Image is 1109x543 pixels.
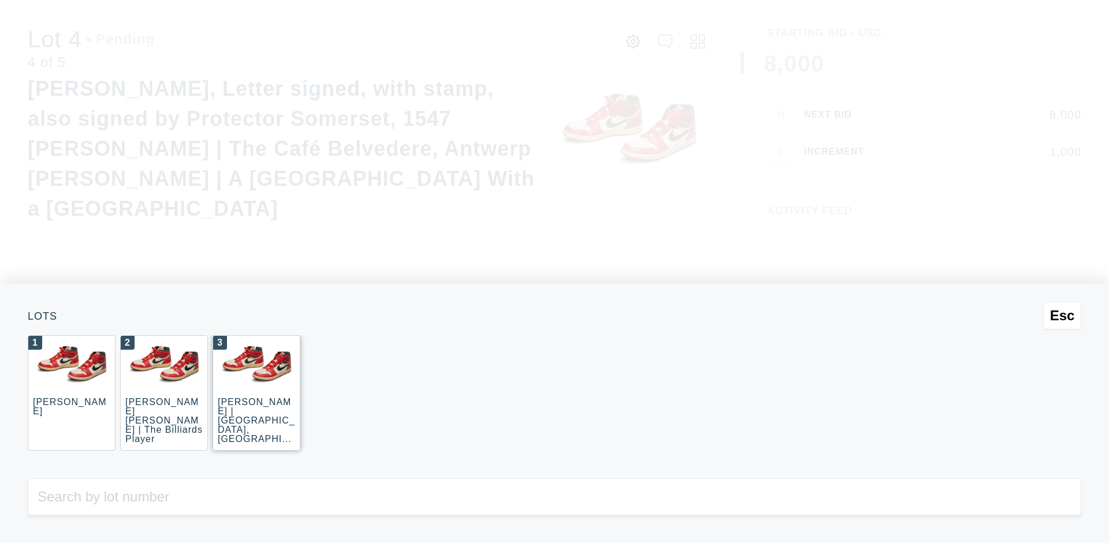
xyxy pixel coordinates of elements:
[213,336,227,350] div: 3
[218,397,295,490] div: [PERSON_NAME] | [GEOGRAPHIC_DATA], [GEOGRAPHIC_DATA] ([GEOGRAPHIC_DATA], [GEOGRAPHIC_DATA])
[125,397,203,444] div: [PERSON_NAME] [PERSON_NAME] | The Billiards Player
[28,336,42,350] div: 1
[1050,308,1075,324] span: Esc
[1043,302,1081,329] button: Esc
[28,478,1081,515] input: Search by lot number
[28,311,1081,321] div: Lots
[121,336,135,350] div: 2
[33,397,106,416] div: [PERSON_NAME]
